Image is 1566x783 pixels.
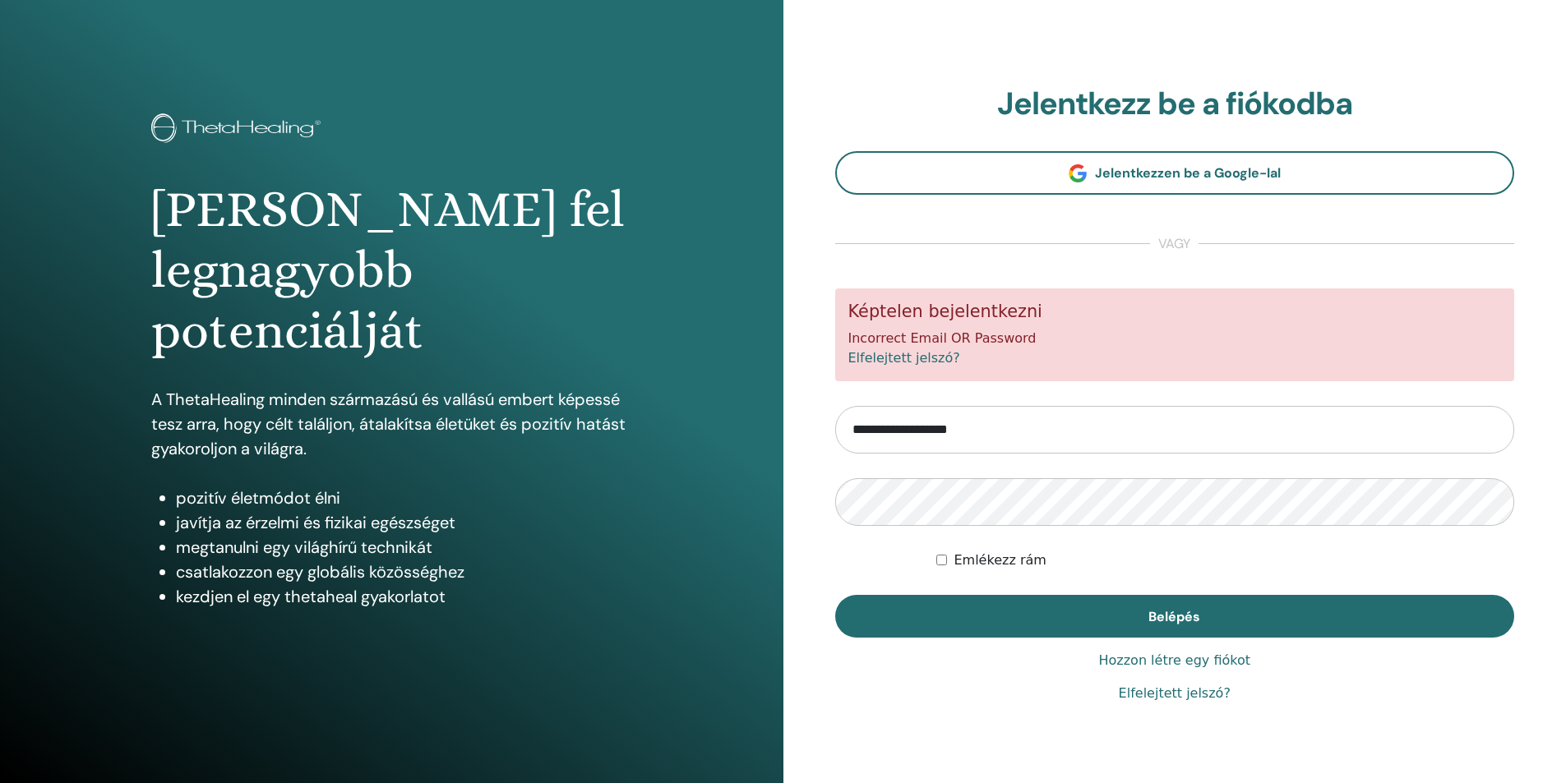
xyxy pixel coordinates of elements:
[848,350,960,366] a: Elfelejtett jelszó?
[1148,608,1200,625] span: Belépés
[176,584,632,609] li: kezdjen el egy thetaheal gyakorlatot
[176,486,632,510] li: pozitív életmódot élni
[1098,651,1250,670] a: Hozzon létre egy fiókot
[176,560,632,584] li: csatlakozzon egy globális közösséghez
[176,535,632,560] li: megtanulni egy világhírű technikát
[835,85,1515,123] h2: Jelentkezz be a fiókodba
[835,595,1515,638] button: Belépés
[936,550,1514,570] div: Keep me authenticated indefinitely or until I manually logout
[176,510,632,535] li: javítja az érzelmi és fizikai egészséget
[1095,164,1281,182] span: Jelentkezzen be a Google-lal
[848,302,1502,322] h5: Képtelen bejelentkezni
[1119,684,1231,703] a: Elfelejtett jelszó?
[151,387,632,461] p: A ThetaHealing minden származású és vallású embert képessé tesz arra, hogy célt találjon, átalakí...
[954,550,1046,570] label: Emlékezz rám
[835,151,1515,195] a: Jelentkezzen be a Google-lal
[835,288,1515,381] div: Incorrect Email OR Password
[1150,234,1199,254] span: vagy
[151,179,632,362] h1: [PERSON_NAME] fel legnagyobb potenciálját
